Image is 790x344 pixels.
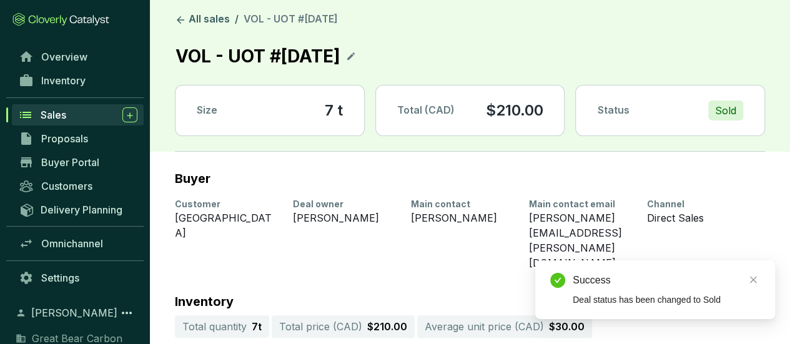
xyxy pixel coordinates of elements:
[12,128,144,149] a: Proposals
[12,104,144,125] a: Sales
[31,305,117,320] span: [PERSON_NAME]
[597,104,629,117] p: Status
[293,210,396,225] div: [PERSON_NAME]
[41,272,79,284] span: Settings
[41,132,88,145] span: Proposals
[279,319,362,334] p: Total price ( CAD )
[41,74,86,87] span: Inventory
[485,101,543,120] p: $210.00
[244,12,338,25] span: VOL - UOT #[DATE]
[41,109,66,121] span: Sales
[182,319,247,334] p: Total quantity
[41,204,122,216] span: Delivery Planning
[197,104,217,117] p: Size
[41,51,87,63] span: Overview
[12,175,144,197] a: Customers
[749,275,758,284] span: close
[529,210,632,270] div: [PERSON_NAME][EMAIL_ADDRESS][PERSON_NAME][DOMAIN_NAME]
[175,198,278,210] div: Customer
[529,198,632,210] div: Main contact email
[325,101,343,120] section: 7 t
[647,210,750,225] div: Direct Sales
[411,198,514,210] div: Main contact
[573,293,760,307] div: Deal status has been changed to Sold
[293,198,396,210] div: Deal owner
[746,273,760,287] a: Close
[411,210,514,225] div: [PERSON_NAME]
[12,267,144,288] a: Settings
[41,180,92,192] span: Customers
[12,233,144,254] a: Omnichannel
[12,46,144,67] a: Overview
[573,273,760,288] div: Success
[12,199,144,220] a: Delivery Planning
[12,70,144,91] a: Inventory
[175,42,341,70] p: VOL - UOT #[DATE]
[235,12,239,27] li: /
[425,319,544,334] p: Average unit price ( CAD )
[367,319,407,334] p: $210.00
[550,273,565,288] span: check-circle
[252,319,262,334] p: 7 t
[12,152,144,173] a: Buyer Portal
[41,156,99,169] span: Buyer Portal
[397,104,455,116] span: Total (CAD)
[175,295,765,308] p: Inventory
[175,210,278,240] div: [GEOGRAPHIC_DATA]
[647,198,750,210] div: Channel
[175,172,210,185] h2: Buyer
[41,237,103,250] span: Omnichannel
[172,12,232,27] a: All sales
